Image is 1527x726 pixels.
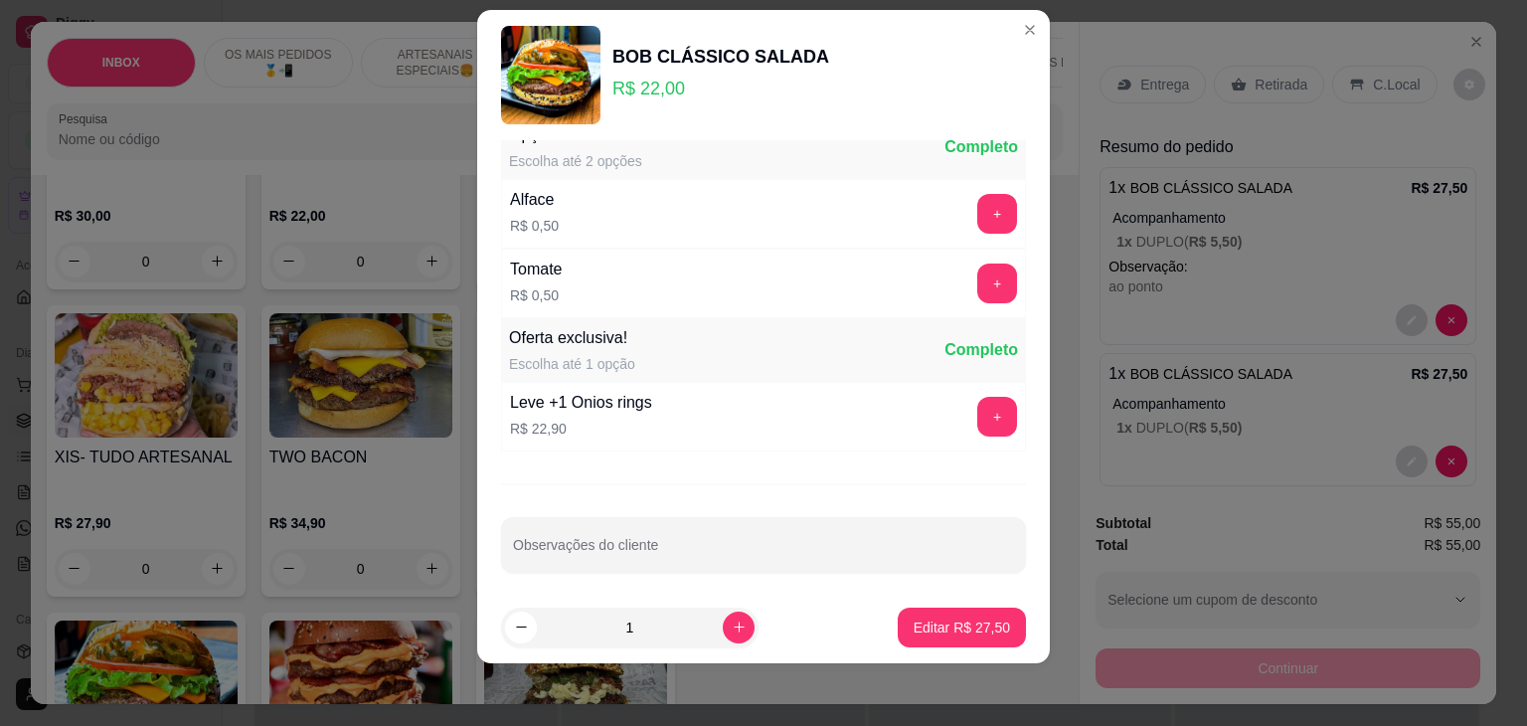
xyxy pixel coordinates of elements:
div: Escolha até 2 opções [509,151,642,171]
button: Close [1014,14,1046,46]
button: add [977,194,1017,234]
p: R$ 0,50 [510,216,559,236]
div: Escolha até 1 opção [509,354,635,374]
button: add [977,397,1017,437]
p: R$ 0,50 [510,285,562,305]
p: Editar R$ 27,50 [914,618,1010,637]
div: Oferta exclusiva! [509,326,635,350]
div: Tomate [510,258,562,281]
div: Completo [944,338,1018,362]
div: Leve +1 Onios rings [510,391,652,415]
button: add [977,264,1017,303]
div: BOB CLÁSSICO SALADA [612,43,829,71]
button: Editar R$ 27,50 [898,608,1026,647]
img: product-image [501,26,600,125]
p: R$ 22,90 [510,419,652,439]
button: decrease-product-quantity [505,612,537,643]
p: R$ 22,00 [612,75,829,102]
div: Completo [944,135,1018,159]
div: Alface [510,188,559,212]
input: Observações do cliente [513,543,1014,563]
button: increase-product-quantity [723,612,755,643]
